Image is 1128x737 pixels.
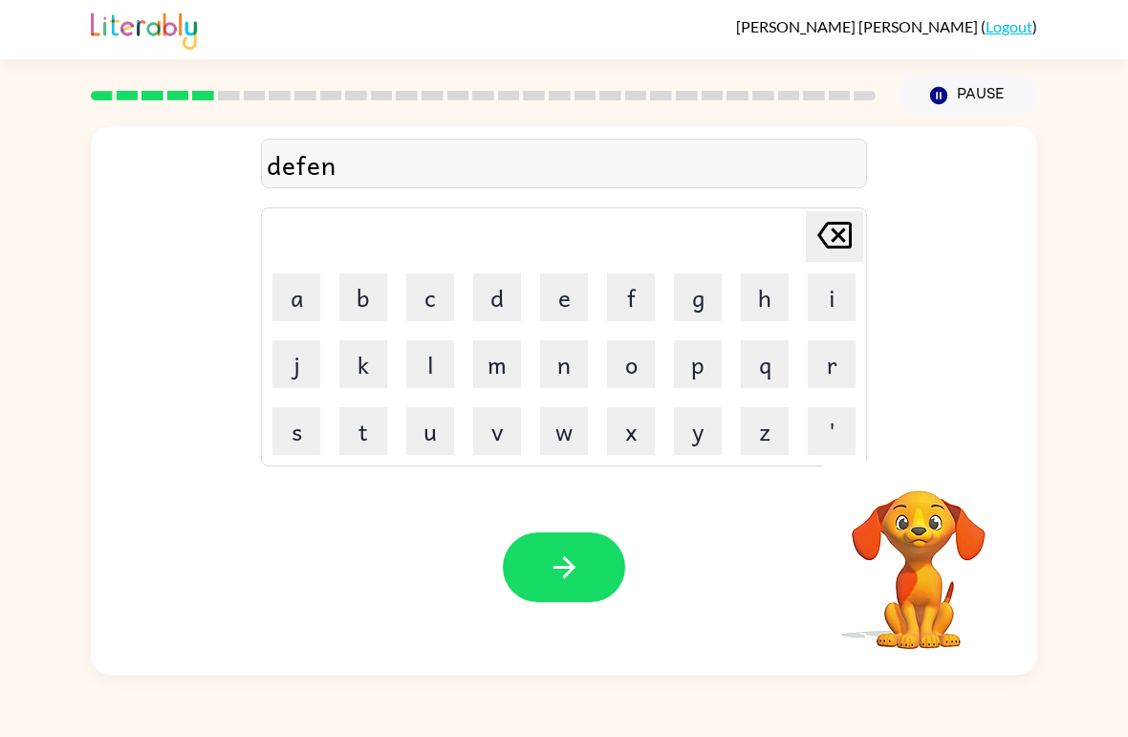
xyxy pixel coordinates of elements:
[406,407,454,455] button: u
[607,407,655,455] button: x
[272,273,320,321] button: a
[674,407,722,455] button: y
[91,8,197,50] img: Literably
[808,340,856,388] button: r
[267,144,861,184] div: defen
[741,340,789,388] button: q
[607,340,655,388] button: o
[741,407,789,455] button: z
[272,407,320,455] button: s
[899,74,1037,118] button: Pause
[339,273,387,321] button: b
[674,340,722,388] button: p
[741,273,789,321] button: h
[823,461,1014,652] video: Your browser must support playing .mp4 files to use Literably. Please try using another browser.
[339,407,387,455] button: t
[473,407,521,455] button: v
[339,340,387,388] button: k
[540,340,588,388] button: n
[808,273,856,321] button: i
[736,17,981,35] span: [PERSON_NAME] [PERSON_NAME]
[406,340,454,388] button: l
[674,273,722,321] button: g
[540,407,588,455] button: w
[607,273,655,321] button: f
[473,273,521,321] button: d
[540,273,588,321] button: e
[473,340,521,388] button: m
[406,273,454,321] button: c
[272,340,320,388] button: j
[986,17,1032,35] a: Logout
[808,407,856,455] button: '
[736,17,1037,35] div: ( )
